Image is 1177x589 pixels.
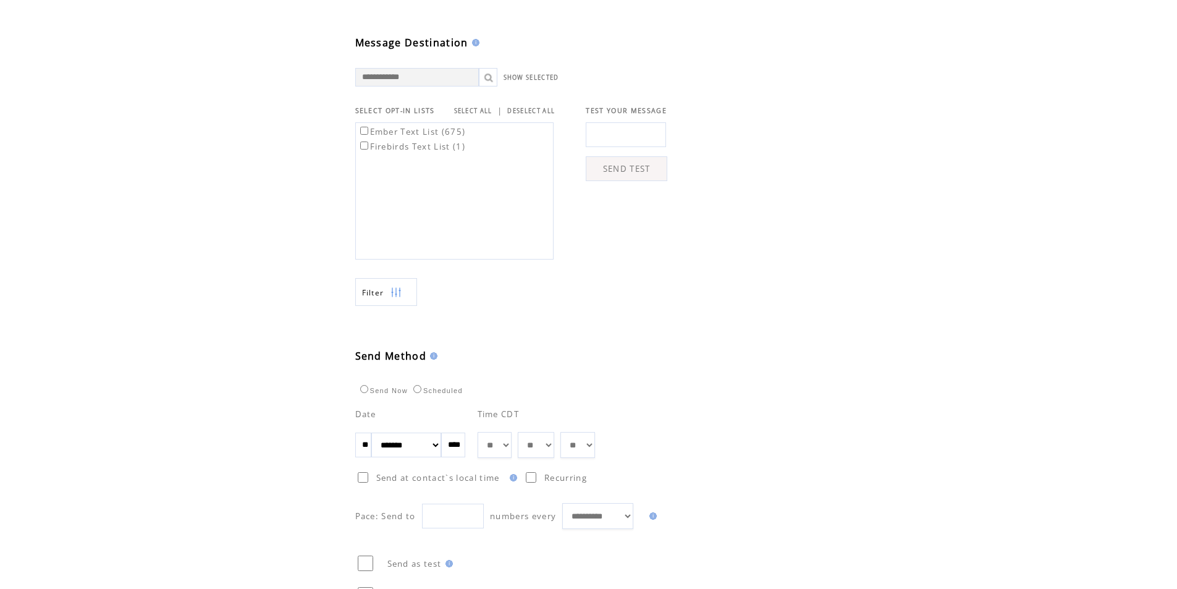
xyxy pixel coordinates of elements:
[646,512,657,520] img: help.gif
[355,36,468,49] span: Message Destination
[497,105,502,116] span: |
[390,279,402,307] img: filters.png
[355,409,376,420] span: Date
[544,472,587,483] span: Recurring
[358,126,466,137] label: Ember Text List (675)
[360,127,368,135] input: Ember Text List (675)
[426,352,437,360] img: help.gif
[376,472,500,483] span: Send at contact`s local time
[504,74,559,82] a: SHOW SELECTED
[410,387,463,394] label: Scheduled
[442,560,453,567] img: help.gif
[355,106,435,115] span: SELECT OPT-IN LISTS
[454,107,492,115] a: SELECT ALL
[413,385,421,393] input: Scheduled
[506,474,517,481] img: help.gif
[387,558,442,569] span: Send as test
[358,141,466,152] label: Firebirds Text List (1)
[362,287,384,298] span: Show filters
[586,106,667,115] span: TEST YOUR MESSAGE
[360,385,368,393] input: Send Now
[478,409,520,420] span: Time CDT
[586,156,667,181] a: SEND TEST
[355,511,416,522] span: Pace: Send to
[507,107,555,115] a: DESELECT ALL
[490,511,556,522] span: numbers every
[357,387,408,394] label: Send Now
[360,142,368,150] input: Firebirds Text List (1)
[355,349,427,363] span: Send Method
[468,39,479,46] img: help.gif
[355,278,417,306] a: Filter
